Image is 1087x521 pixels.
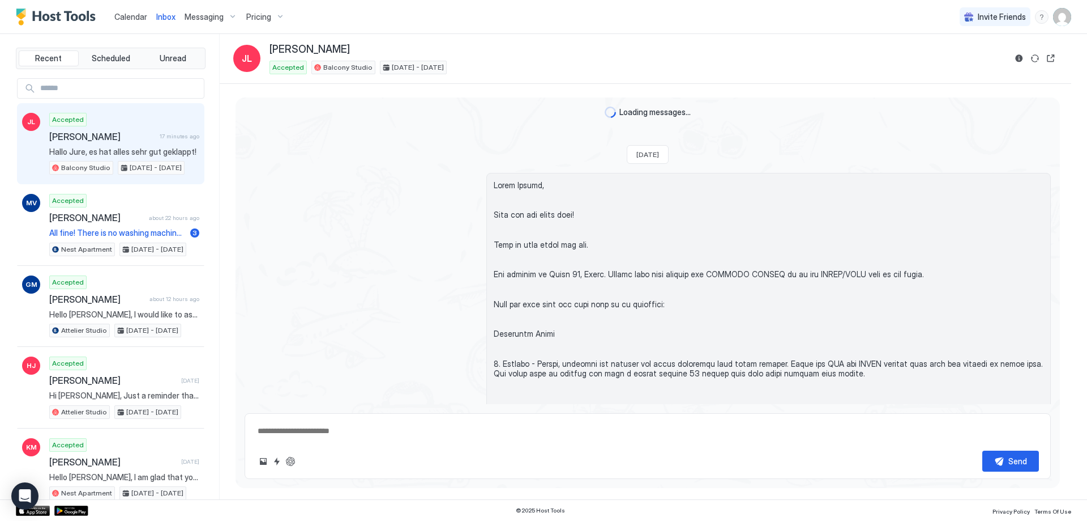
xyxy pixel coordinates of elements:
[516,507,565,514] span: © 2025 Host Tools
[982,451,1039,472] button: Send
[49,472,199,482] span: Hello [PERSON_NAME], I am glad that you choose my apartment to book! My apartment will be ready f...
[270,455,284,468] button: Quick reply
[49,391,199,401] span: Hi [PERSON_NAME], Just a reminder that your check-out is [DATE]. Before you check-out please wash...
[16,506,50,516] a: App Store
[49,228,186,238] span: All fine! There is no washing machine hiding somewhere by any chance? 😅
[61,488,112,498] span: Nest Apartment
[61,163,110,173] span: Balcony Studio
[52,440,84,450] span: Accepted
[49,310,199,320] span: Hello [PERSON_NAME], I would like to ask you for FRONT and BACK SIDE (clear photos on flat surfac...
[192,228,197,237] span: 3
[49,375,177,386] span: [PERSON_NAME]
[27,361,36,371] span: HJ
[181,458,199,465] span: [DATE]
[605,107,616,118] div: loading
[1034,505,1071,516] a: Terms Of Use
[19,50,79,66] button: Recent
[131,488,183,498] span: [DATE] - [DATE]
[272,62,304,73] span: Accepted
[52,358,84,368] span: Accepted
[1035,10,1049,24] div: menu
[256,455,270,468] button: Upload image
[160,133,199,140] span: 17 minutes ago
[26,442,37,452] span: KM
[130,163,182,173] span: [DATE] - [DATE]
[49,456,177,468] span: [PERSON_NAME]
[323,62,373,73] span: Balcony Studio
[269,43,350,56] span: [PERSON_NAME]
[149,295,199,303] span: about 12 hours ago
[619,107,691,117] span: Loading messages...
[131,244,183,255] span: [DATE] - [DATE]
[1034,508,1071,515] span: Terms Of Use
[92,53,130,63] span: Scheduled
[52,277,84,287] span: Accepted
[52,196,84,206] span: Accepted
[992,505,1030,516] a: Privacy Policy
[61,244,112,255] span: Nest Apartment
[143,50,203,66] button: Unread
[1008,455,1027,467] div: Send
[26,198,37,208] span: MV
[49,212,144,223] span: [PERSON_NAME]
[49,147,199,157] span: Hallo Jure, es hat alles sehr gut geklappt!
[52,115,84,125] span: Accepted
[54,506,88,516] a: Google Play Store
[1044,52,1058,65] button: Open reservation
[27,117,35,127] span: JL
[392,62,444,73] span: [DATE] - [DATE]
[11,482,38,510] div: Open Intercom Messenger
[16,48,206,69] div: tab-group
[126,325,178,336] span: [DATE] - [DATE]
[61,407,107,417] span: Attelier Studio
[81,50,141,66] button: Scheduled
[992,508,1030,515] span: Privacy Policy
[126,407,178,417] span: [DATE] - [DATE]
[978,12,1026,22] span: Invite Friends
[156,11,176,23] a: Inbox
[160,53,186,63] span: Unread
[1053,8,1071,26] div: User profile
[1012,52,1026,65] button: Reservation information
[181,377,199,384] span: [DATE]
[185,12,224,22] span: Messaging
[35,53,62,63] span: Recent
[49,131,155,142] span: [PERSON_NAME]
[49,294,145,305] span: [PERSON_NAME]
[246,12,271,22] span: Pricing
[1028,52,1042,65] button: Sync reservation
[636,150,659,159] span: [DATE]
[36,79,204,98] input: Input Field
[114,11,147,23] a: Calendar
[149,214,199,222] span: about 22 hours ago
[16,9,101,26] a: Host Tools Logo
[25,279,37,290] span: GM
[284,455,297,468] button: ChatGPT Auto Reply
[114,12,147,22] span: Calendar
[242,52,252,65] span: JL
[61,325,107,336] span: Attelier Studio
[156,12,176,22] span: Inbox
